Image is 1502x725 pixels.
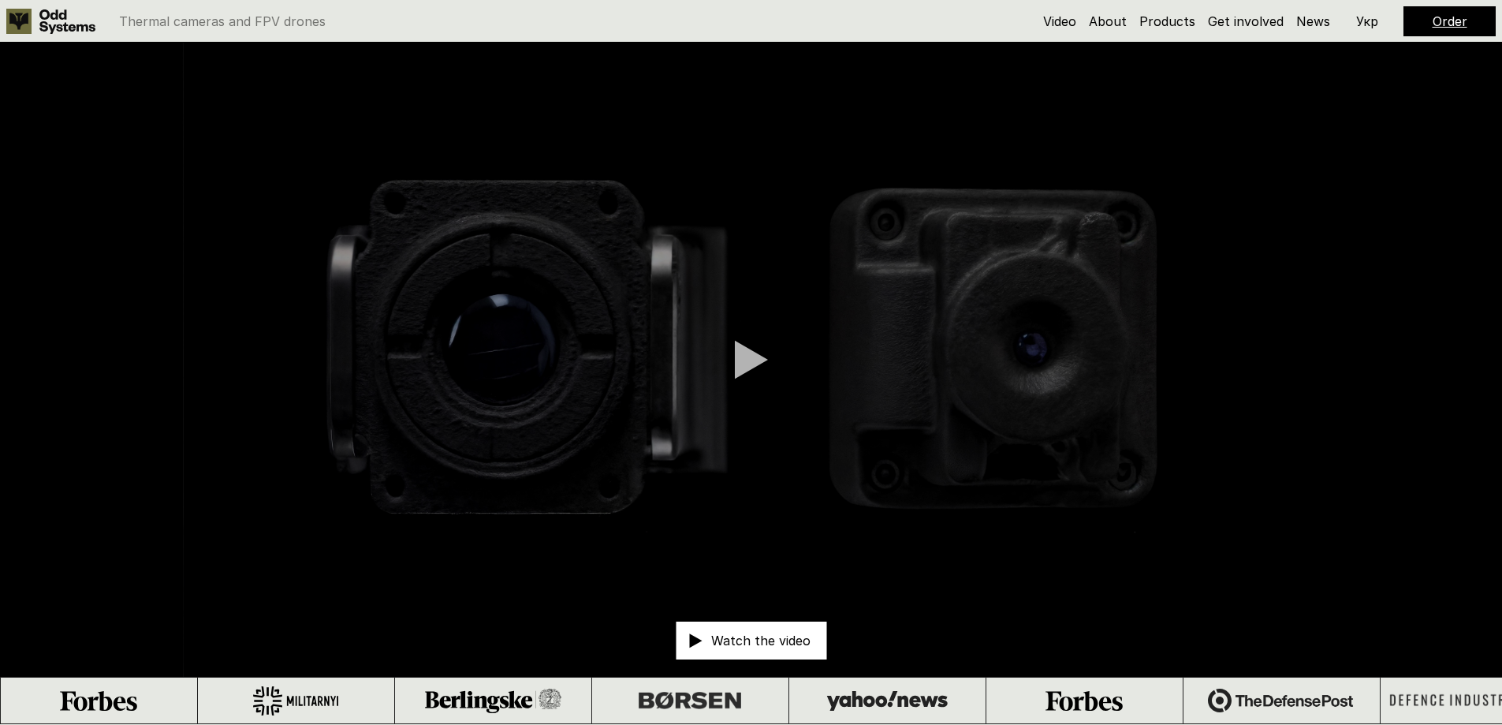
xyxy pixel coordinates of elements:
[1089,13,1127,29] a: About
[711,634,811,647] p: Watch the video
[1296,13,1330,29] a: News
[1356,15,1378,28] p: Укр
[1043,13,1076,29] a: Video
[1208,13,1284,29] a: Get involved
[1433,13,1467,29] a: Order
[119,15,326,28] p: Thermal cameras and FPV drones
[1139,13,1195,29] a: Products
